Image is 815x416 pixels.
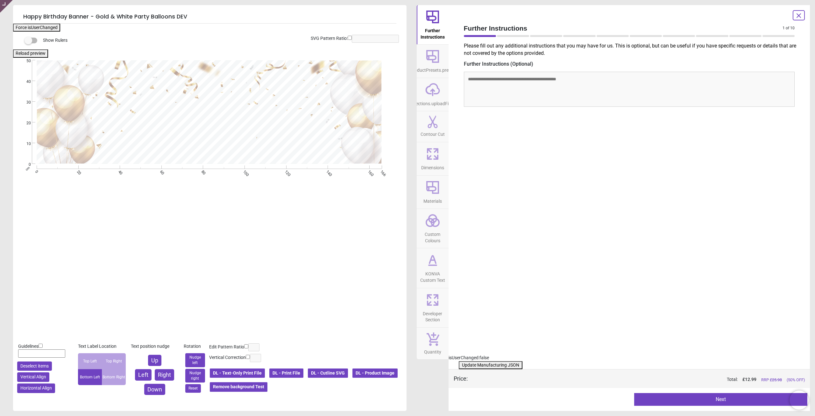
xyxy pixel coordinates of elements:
[13,49,48,58] button: Reload preview
[78,369,102,385] div: Bottom Left
[417,209,449,248] button: Custom Colours
[78,353,102,369] div: Top Left
[449,355,810,361] div: isUserChanged: false
[144,384,165,395] button: Down
[454,375,468,383] div: Price :
[464,42,800,57] p: Please fill out any additional instructions that you may have for us. This is optional, but can b...
[417,176,449,209] button: Materials
[423,195,442,205] span: Materials
[209,354,246,361] label: Vertical Correction
[78,343,126,350] div: Text Label Location
[745,377,756,382] span: 12.99
[417,25,448,40] span: Further Instructions
[102,353,126,369] div: Top Right
[13,24,60,32] button: Force isUserChanged
[28,37,407,44] div: Show Rulers
[464,24,783,33] span: Further Instructions
[417,308,448,323] span: Developer Section
[464,61,795,68] label: Further Instructions (Optional)
[421,162,444,171] span: Dimensions
[17,383,55,393] button: Horizontal Align
[417,228,448,244] span: Custom Colours
[184,343,207,350] div: Rotation
[790,390,809,410] iframe: Brevo live chat
[417,111,449,142] button: Contour Cut
[761,377,782,383] span: RRP
[417,45,449,78] button: productPresets.preset
[634,393,807,406] button: Next
[135,369,152,380] button: Left
[424,346,441,355] span: Quantity
[209,368,266,379] button: DL - Text-Only Print File
[417,248,449,288] button: KONVA Custom Text
[148,355,161,366] button: Up
[417,78,449,111] button: sections.uploadFile
[459,361,522,369] button: Update Manufacturing JSON
[131,343,179,350] div: Text position nudge
[185,353,205,367] button: Nudge left
[417,288,449,327] button: Developer Section
[19,58,31,64] span: 50
[185,384,201,393] button: Reset
[155,369,174,380] button: Right
[17,372,49,382] button: Vertical Align
[185,369,205,383] button: Nudge right
[307,368,349,379] button: DL - Cutline SVG
[269,368,304,379] button: DL - Print File
[414,98,452,107] span: sections.uploadFile
[417,328,449,360] button: Quantity
[311,35,348,42] label: SVG Pattern Ratio:
[352,368,398,379] button: DL - Product Image
[417,268,448,283] span: KONVA Custom Text
[783,26,795,31] span: 1 of 10
[742,376,756,383] span: £
[209,344,244,350] label: Edit Pattern Ratio
[477,376,805,383] div: Total:
[17,361,52,371] button: Deselect items
[102,369,126,385] div: Bottom Right
[421,128,445,138] span: Contour Cut
[417,142,449,175] button: Dimensions
[410,64,455,74] span: productPresets.preset
[787,377,805,383] span: (50% OFF)
[209,382,268,392] button: Remove background Test
[23,10,396,24] h5: Happy Birthday Banner - Gold & White Party Balloons DEV
[18,344,39,349] span: Guidelines
[417,5,449,44] button: Further Instructions
[770,377,782,382] span: £ 25.98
